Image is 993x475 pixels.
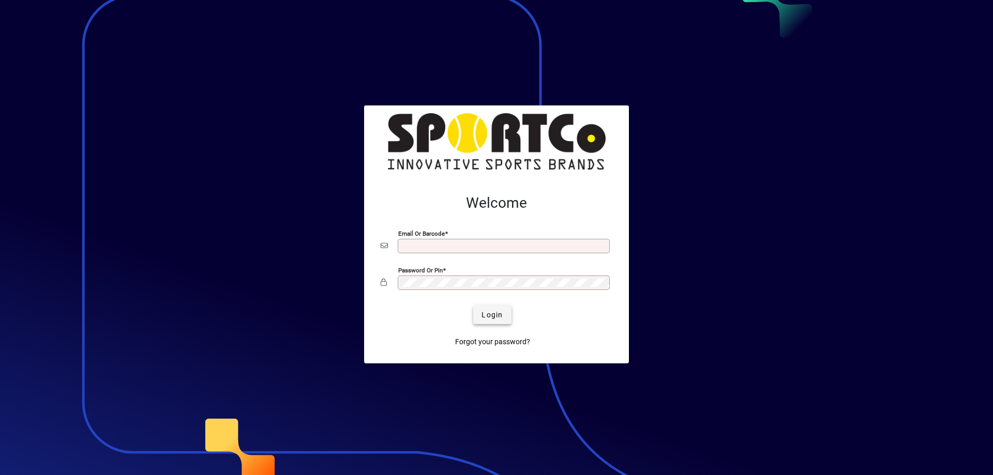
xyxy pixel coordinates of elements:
[482,310,503,320] span: Login
[381,194,612,212] h2: Welcome
[451,332,534,351] a: Forgot your password?
[398,267,443,274] mat-label: Password or Pin
[398,230,445,237] mat-label: Email or Barcode
[455,336,530,347] span: Forgot your password?
[473,305,511,324] button: Login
